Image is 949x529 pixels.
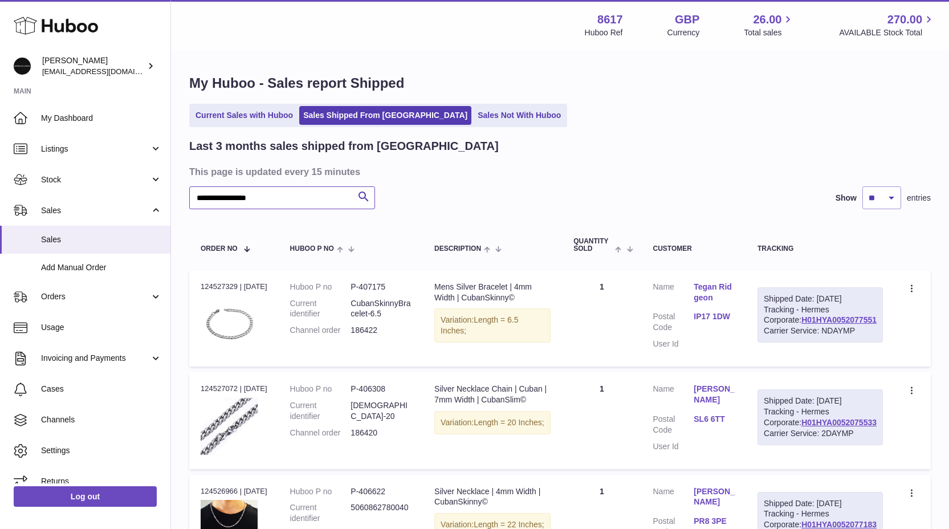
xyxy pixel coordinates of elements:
dt: Huboo P no [290,486,351,497]
span: Order No [201,245,238,253]
span: Orders [41,291,150,302]
strong: GBP [675,12,699,27]
a: Sales Shipped From [GEOGRAPHIC_DATA] [299,106,471,125]
div: 124527072 | [DATE] [201,384,267,394]
span: Quantity Sold [573,238,612,253]
dt: Channel order [290,325,351,336]
dd: P-406308 [351,384,412,394]
dd: P-406622 [351,486,412,497]
span: entries [907,193,931,204]
span: Sales [41,205,150,216]
dd: CubanSkinnyBracelet-6.5 [351,298,412,320]
span: 26.00 [753,12,781,27]
div: Silver Necklace | 4mm Width | CubanSkinny© [434,486,551,508]
dt: Current identifier [290,400,351,422]
a: IP17 1DW [694,311,735,322]
div: Variation: [434,411,551,434]
div: Shipped Date: [DATE] [764,396,877,406]
div: Currency [667,27,700,38]
label: Show [836,193,857,204]
a: H01HYA0052075533 [801,418,877,427]
div: Mens Silver Bracelet | 4mm Width | CubanSkinny© [434,282,551,303]
dt: Current identifier [290,298,351,320]
div: 124526966 | [DATE] [201,486,267,497]
span: Length = 22 Inches; [474,520,544,529]
span: Add Manual Order [41,262,162,273]
dd: 186420 [351,428,412,438]
dt: Huboo P no [290,282,351,292]
span: Usage [41,322,162,333]
a: 270.00 AVAILABLE Stock Total [839,12,935,38]
dt: Channel order [290,428,351,438]
dt: User Id [653,339,694,349]
a: [PERSON_NAME] [694,486,735,508]
span: Description [434,245,481,253]
div: Huboo Ref [585,27,623,38]
div: [PERSON_NAME] [42,55,145,77]
a: H01HYA0052077183 [801,520,877,529]
span: [EMAIL_ADDRESS][DOMAIN_NAME] [42,67,168,76]
dd: P-407175 [351,282,412,292]
div: Customer [653,245,735,253]
h3: This page is updated every 15 minutes [189,165,928,178]
a: [PERSON_NAME] [694,384,735,405]
td: 1 [562,270,641,367]
span: Total sales [744,27,795,38]
div: Variation: [434,308,551,343]
span: AVAILABLE Stock Total [839,27,935,38]
span: My Dashboard [41,113,162,124]
img: Cuban.jpg [201,398,258,455]
a: PR8 3PE [694,516,735,527]
a: H01HYA0052077551 [801,315,877,324]
div: Tracking [757,245,883,253]
h2: Last 3 months sales shipped from [GEOGRAPHIC_DATA] [189,139,499,154]
a: SL6 6TT [694,414,735,425]
strong: 8617 [597,12,623,27]
div: Silver Necklace Chain | Cuban | 7mm Width | CubanSlim© [434,384,551,405]
span: Sales [41,234,162,245]
img: hello@alfredco.com [14,58,31,75]
td: 1 [562,372,641,469]
div: Tracking - Hermes Corporate: [757,287,883,343]
dt: Name [653,282,694,306]
div: Shipped Date: [DATE] [764,498,877,509]
a: Sales Not With Huboo [474,106,565,125]
dt: Huboo P no [290,384,351,394]
dt: Name [653,384,694,408]
dd: [DEMOGRAPHIC_DATA]-20 [351,400,412,422]
div: Carrier Service: 2DAYMP [764,428,877,439]
span: Stock [41,174,150,185]
span: Length = 20 Inches; [474,418,544,427]
div: Tracking - Hermes Corporate: [757,389,883,445]
span: Length = 6.5 Inches; [441,315,518,335]
span: Invoicing and Payments [41,353,150,364]
a: Log out [14,486,157,507]
div: Carrier Service: NDAYMP [764,325,877,336]
span: Channels [41,414,162,425]
h1: My Huboo - Sales report Shipped [189,74,931,92]
dd: 186422 [351,325,412,336]
span: Huboo P no [290,245,334,253]
div: Shipped Date: [DATE] [764,294,877,304]
span: Settings [41,445,162,456]
span: Listings [41,144,150,154]
dd: 5060862780040 [351,502,412,524]
a: 26.00 Total sales [744,12,795,38]
span: 270.00 [887,12,922,27]
span: Cases [41,384,162,394]
dt: Name [653,486,694,511]
span: Returns [41,476,162,487]
div: 124527329 | [DATE] [201,282,267,292]
a: Tegan Ridgeon [694,282,735,303]
dt: Postal Code [653,311,694,333]
img: Curb-Bracelet-Slim.jpg [201,295,258,352]
dt: Current identifier [290,502,351,524]
dt: User Id [653,441,694,452]
dt: Postal Code [653,414,694,436]
a: Current Sales with Huboo [192,106,297,125]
